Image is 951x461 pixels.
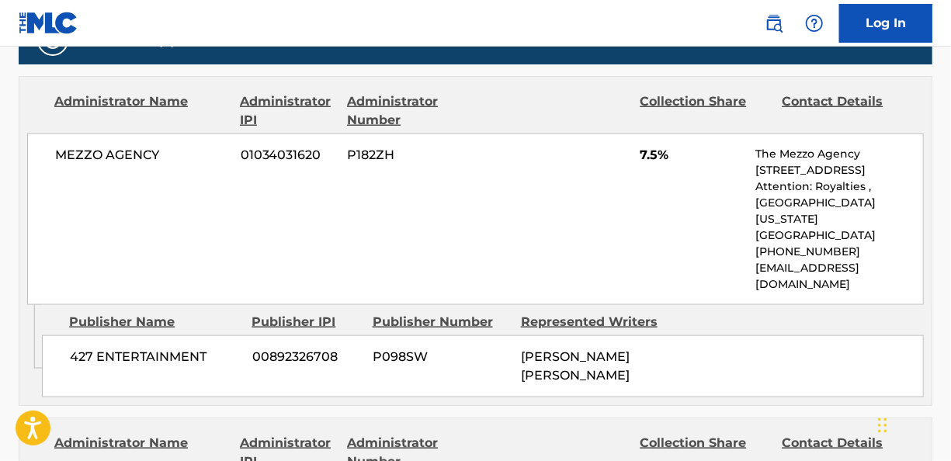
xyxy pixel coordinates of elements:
div: Administrator Name [54,92,228,130]
div: Collection Share [640,92,770,130]
div: Drag [878,402,887,449]
div: Help [799,8,830,39]
div: Publisher IPI [252,313,360,331]
div: Administrator Number [347,92,477,130]
a: Public Search [758,8,790,39]
p: [PHONE_NUMBER] [755,244,923,260]
a: Log In [839,4,932,43]
div: Represented Writers [521,313,658,331]
span: P182ZH [348,146,478,165]
div: Administrator IPI [240,92,335,130]
div: Contact Details [782,92,912,130]
div: Publisher Name [69,313,240,331]
span: MEZZO AGENCY [55,146,229,165]
div: Publisher Number [373,313,509,331]
img: search [765,14,783,33]
p: [GEOGRAPHIC_DATA] [755,227,923,244]
span: [PERSON_NAME] [PERSON_NAME] [521,349,630,383]
p: [STREET_ADDRESS] Attention: Royalties , [755,162,923,195]
iframe: Chat Widget [873,386,951,461]
p: The Mezzo Agency [755,146,923,162]
span: P098SW [373,348,509,366]
img: MLC Logo [19,12,78,34]
span: 01034031620 [241,146,336,165]
span: 7.5% [640,146,744,165]
img: help [805,14,824,33]
span: 77.5 % [865,33,901,47]
p: [GEOGRAPHIC_DATA][US_STATE] [755,195,923,227]
span: 427 ENTERTAINMENT [70,348,241,366]
span: 00892326708 [252,348,361,366]
p: [EMAIL_ADDRESS][DOMAIN_NAME] [755,260,923,293]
